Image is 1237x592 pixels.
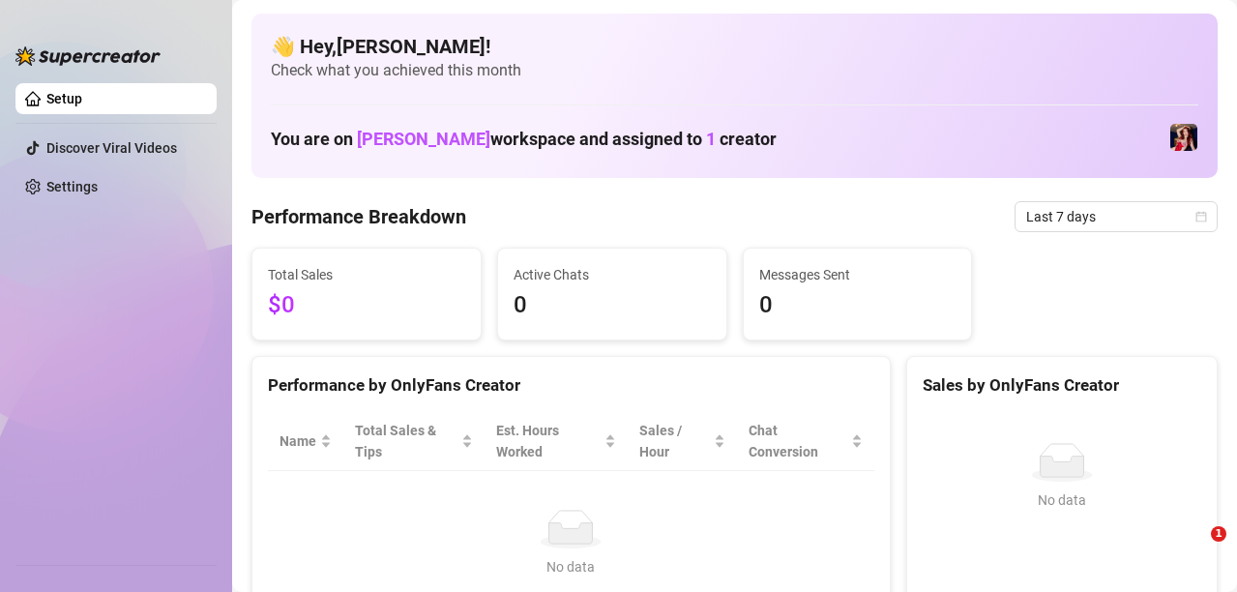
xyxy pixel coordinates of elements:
[271,33,1198,60] h4: 👋 Hey, [PERSON_NAME] !
[268,372,874,399] div: Performance by OnlyFans Creator
[749,420,846,462] span: Chat Conversion
[639,420,710,462] span: Sales / Hour
[268,412,343,471] th: Name
[923,372,1201,399] div: Sales by OnlyFans Creator
[496,420,601,462] div: Est. Hours Worked
[514,287,711,324] span: 0
[1211,526,1226,542] span: 1
[759,287,957,324] span: 0
[251,203,466,230] h4: Performance Breakdown
[355,420,457,462] span: Total Sales & Tips
[46,140,177,156] a: Discover Viral Videos
[268,264,465,285] span: Total Sales
[514,264,711,285] span: Active Chats
[850,404,1237,540] iframe: Intercom notifications message
[271,129,777,150] h1: You are on workspace and assigned to creator
[706,129,716,149] span: 1
[1170,124,1197,151] img: TS (@ohitsemmarose)
[1195,211,1207,222] span: calendar
[46,179,98,194] a: Settings
[737,412,873,471] th: Chat Conversion
[1026,202,1206,231] span: Last 7 days
[46,91,82,106] a: Setup
[759,264,957,285] span: Messages Sent
[287,556,855,577] div: No data
[1171,526,1218,573] iframe: Intercom live chat
[271,60,1198,81] span: Check what you achieved this month
[15,46,161,66] img: logo-BBDzfeDw.svg
[357,129,490,149] span: [PERSON_NAME]
[280,430,316,452] span: Name
[628,412,737,471] th: Sales / Hour
[268,287,465,324] span: $0
[343,412,485,471] th: Total Sales & Tips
